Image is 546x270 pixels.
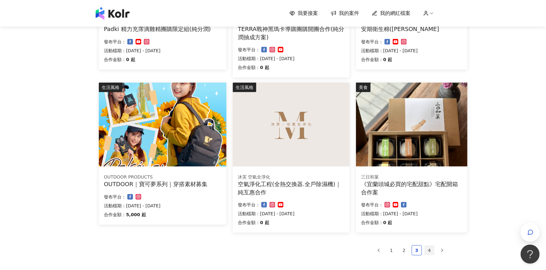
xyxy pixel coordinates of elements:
[412,245,422,255] li: 3
[521,245,540,264] iframe: Help Scout Beacon - Open
[399,246,409,255] a: 2
[437,245,447,255] button: right
[104,211,126,218] p: 合作金額：
[424,245,435,255] li: 4
[356,83,467,166] img: 《宜蘭頭城必買的宅配甜點》宅配開箱合作案
[104,47,221,54] p: 活動檔期：[DATE] - [DATE]
[361,174,462,180] div: 三日和菓
[238,64,260,71] p: 合作金額：
[238,210,345,217] p: 活動檔期：[DATE] - [DATE]
[126,56,135,63] p: 0 起
[238,219,260,226] p: 合作金額：
[104,202,221,210] p: 活動檔期：[DATE] - [DATE]
[377,248,381,252] span: left
[233,83,350,166] img: 空氣淨化工程
[361,38,383,46] p: 發布平台：
[298,10,318,17] span: 我要接案
[361,47,462,54] p: 活動檔期：[DATE] - [DATE]
[361,25,462,33] div: 安期衛生棉([PERSON_NAME]
[104,25,221,33] div: Padki 精力充霈滴雞精團購限定組(純分潤)
[238,180,345,196] div: 空氣淨化工程(全熱交換器.全戶除濕機)｜純互惠合作
[99,83,226,166] img: 【OUTDOOR】寶可夢系列
[374,245,384,255] li: Previous Page
[380,10,410,17] span: 我的網紅檔案
[289,10,318,17] a: 我要接案
[425,246,434,255] a: 4
[104,56,126,63] p: 合作金額：
[383,219,392,226] p: 0 起
[99,83,122,92] div: 生活風格
[339,10,359,17] span: 我的案件
[238,46,260,53] p: 發布平台：
[361,56,383,63] p: 合作金額：
[412,246,422,255] a: 3
[104,38,126,46] p: 發布平台：
[361,201,383,209] p: 發布平台：
[233,83,256,92] div: 生活風格
[238,55,345,62] p: 活動檔期：[DATE] - [DATE]
[361,180,462,196] div: 《宜蘭頭城必買的宅配甜點》宅配開箱合作案
[126,211,146,218] p: 5,000 起
[104,174,221,180] div: OUTDOOR PRODUCTS
[96,7,130,20] img: logo
[361,210,462,217] p: 活動檔期：[DATE] - [DATE]
[260,64,269,71] p: 0 起
[374,245,384,255] button: left
[383,56,392,63] p: 0 起
[238,201,260,209] p: 發布平台：
[238,174,345,180] div: 沐芙 空氣全淨化
[331,10,359,17] a: 我的案件
[260,219,269,226] p: 0 起
[356,83,371,92] div: 美食
[387,246,396,255] a: 1
[361,219,383,226] p: 合作金額：
[399,245,409,255] li: 2
[437,245,447,255] li: Next Page
[104,193,126,201] p: 發布平台：
[386,245,397,255] li: 1
[238,25,345,41] div: TERRA戰神黑瑪卡導購團購開團合作(純分潤抽成方案)
[104,180,221,188] div: OUTDOOR｜寶可夢系列｜穿搭素材募集
[372,10,410,17] a: 我的網紅檔案
[440,248,444,252] span: right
